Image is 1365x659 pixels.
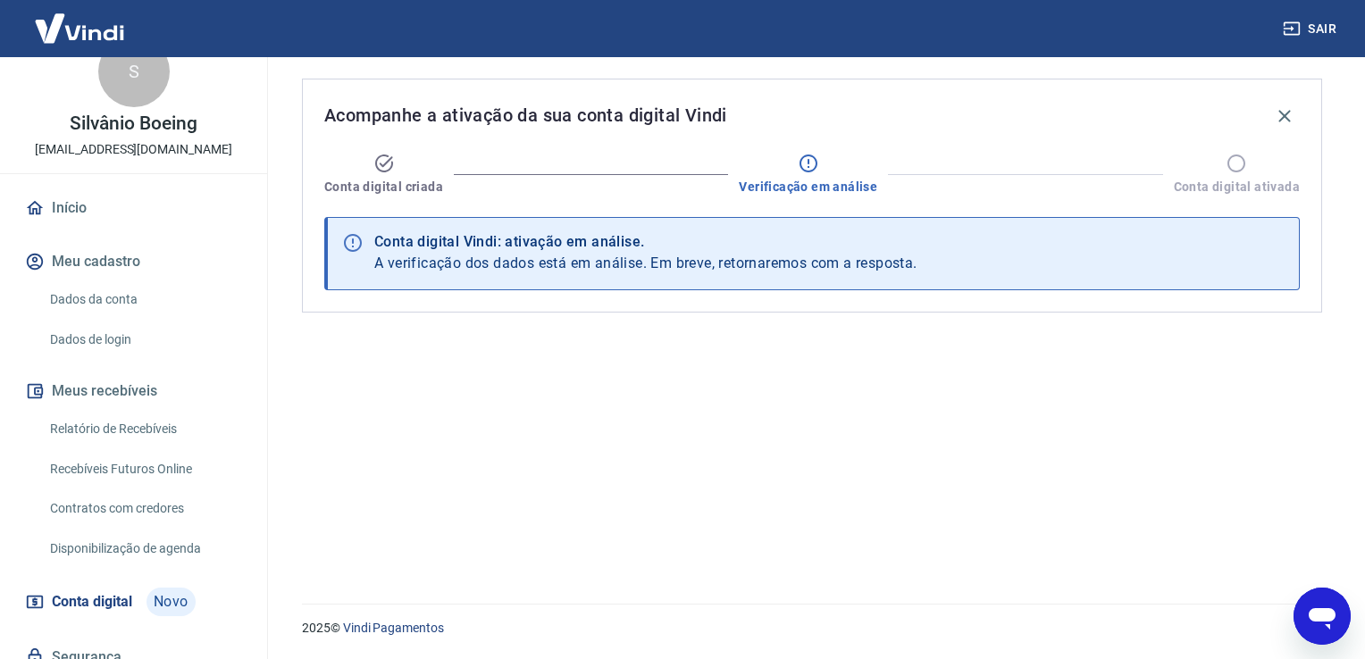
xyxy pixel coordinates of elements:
[52,589,132,614] span: Conta digital
[21,242,246,281] button: Meu cadastro
[374,254,917,271] span: A verificação dos dados está em análise. Em breve, retornaremos com a resposta.
[43,321,246,358] a: Dados de login
[43,281,246,318] a: Dados da conta
[147,588,196,616] span: Novo
[43,411,246,447] a: Relatório de Recebíveis
[1174,178,1300,196] span: Conta digital ativada
[21,580,246,623] a: Conta digitalNovo
[324,101,727,129] span: Acompanhe a ativação da sua conta digital Vindi
[43,451,246,488] a: Recebíveis Futuros Online
[98,36,170,107] div: S
[1294,588,1351,645] iframe: Botão para abrir a janela de mensagens
[324,178,443,196] span: Conta digital criada
[739,178,877,196] span: Verificação em análise
[302,619,1322,638] p: 2025 ©
[21,188,246,228] a: Início
[35,140,232,159] p: [EMAIL_ADDRESS][DOMAIN_NAME]
[21,371,246,411] button: Meus recebíveis
[43,530,246,567] a: Disponibilização de agenda
[1279,13,1344,46] button: Sair
[21,1,138,55] img: Vindi
[43,490,246,527] a: Contratos com credores
[343,621,444,635] a: Vindi Pagamentos
[374,231,917,253] div: Conta digital Vindi: ativação em análise.
[70,114,197,133] p: Silvânio Boeing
